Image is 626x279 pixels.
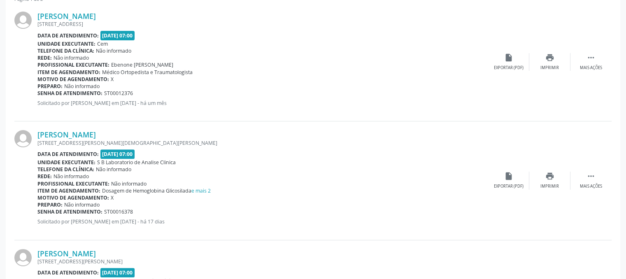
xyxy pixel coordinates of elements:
b: Data de atendimento: [37,151,99,158]
span: Não informado [64,83,100,90]
b: Item de agendamento: [37,69,100,76]
b: Rede: [37,54,52,61]
b: Motivo de agendamento: [37,194,109,201]
span: Não informado [64,201,100,208]
span: [DATE] 07:00 [100,31,135,40]
b: Telefone da clínica: [37,166,94,173]
img: img [14,130,32,147]
span: Não informado [54,54,89,61]
b: Motivo de agendamento: [37,76,109,83]
b: Preparo: [37,201,63,208]
i: print [545,172,554,181]
div: Exportar (PDF) [494,184,524,189]
i: insert_drive_file [504,53,513,62]
a: [PERSON_NAME] [37,249,96,258]
span: [DATE] 07:00 [100,268,135,277]
b: Unidade executante: [37,40,95,47]
span: Cem [97,40,108,47]
a: [PERSON_NAME] [37,12,96,21]
span: Não informado [54,173,89,180]
div: Mais ações [580,65,602,71]
b: Preparo: [37,83,63,90]
b: Data de atendimento: [37,269,99,276]
b: Telefone da clínica: [37,47,94,54]
div: [STREET_ADDRESS][PERSON_NAME] [37,258,488,265]
b: Senha de atendimento: [37,208,102,215]
div: [STREET_ADDRESS][PERSON_NAME][DEMOGRAPHIC_DATA][PERSON_NAME] [37,139,488,146]
b: Senha de atendimento: [37,90,102,97]
div: [STREET_ADDRESS] [37,21,488,28]
span: Dosagem de Hemoglobina Glicosilada [102,187,211,194]
span: X [111,194,114,201]
b: Item de agendamento: [37,187,100,194]
i: insert_drive_file [504,172,513,181]
a: [PERSON_NAME] [37,130,96,139]
p: Solicitado por [PERSON_NAME] em [DATE] - há 17 dias [37,218,488,225]
span: Médico Ortopedista e Traumatologista [102,69,193,76]
p: Solicitado por [PERSON_NAME] em [DATE] - há um mês [37,100,488,107]
div: Imprimir [540,184,559,189]
span: X [111,76,114,83]
span: ST00012376 [104,90,133,97]
div: Mais ações [580,184,602,189]
b: Data de atendimento: [37,32,99,39]
img: img [14,12,32,29]
span: Não informado [96,166,131,173]
b: Rede: [37,173,52,180]
div: Imprimir [540,65,559,71]
span: Não informado [96,47,131,54]
span: Não informado [111,180,147,187]
div: Exportar (PDF) [494,65,524,71]
b: Profissional executante: [37,61,109,68]
span: ST00016378 [104,208,133,215]
b: Profissional executante: [37,180,109,187]
span: Ebenone [PERSON_NAME] [111,61,173,68]
i:  [586,172,596,181]
span: S B Laboratorio de Analise Clinica [97,159,176,166]
a: e mais 2 [191,187,211,194]
span: [DATE] 07:00 [100,149,135,159]
b: Unidade executante: [37,159,95,166]
i: print [545,53,554,62]
i:  [586,53,596,62]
